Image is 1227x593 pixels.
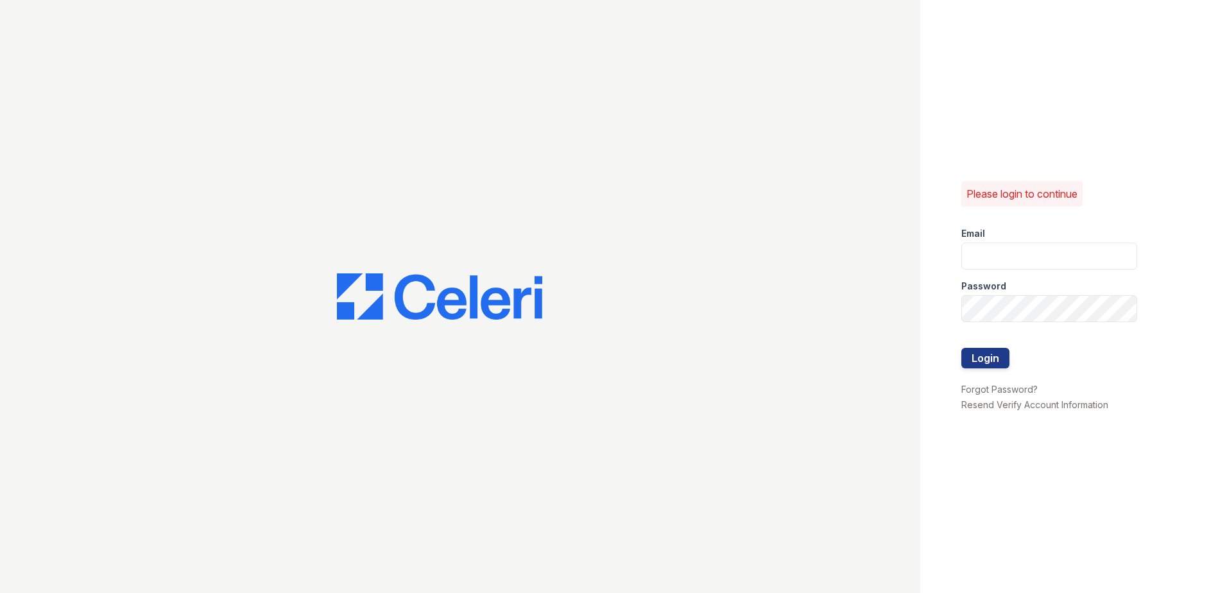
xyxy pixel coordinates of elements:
p: Please login to continue [966,186,1077,202]
a: Resend Verify Account Information [961,399,1108,410]
a: Forgot Password? [961,384,1038,395]
img: CE_Logo_Blue-a8612792a0a2168367f1c8372b55b34899dd931a85d93a1a3d3e32e68fde9ad4.png [337,273,542,320]
button: Login [961,348,1009,368]
label: Email [961,227,985,240]
label: Password [961,280,1006,293]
